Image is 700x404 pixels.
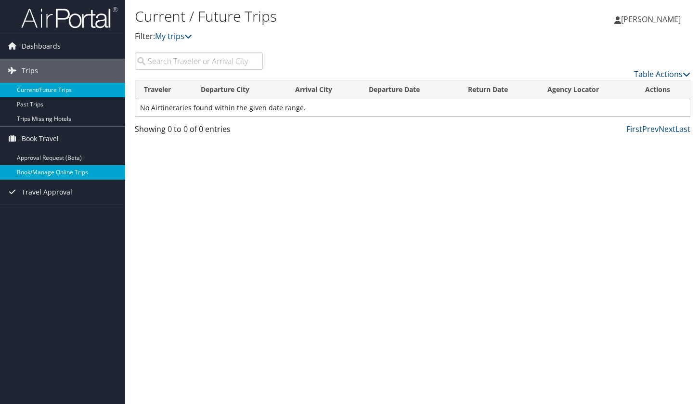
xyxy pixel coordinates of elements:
h1: Current / Future Trips [135,6,505,26]
th: Departure Date: activate to sort column descending [360,80,459,99]
img: airportal-logo.png [21,6,117,29]
p: Filter: [135,30,505,43]
span: Trips [22,59,38,83]
th: Actions [636,80,690,99]
span: Travel Approval [22,180,72,204]
span: Dashboards [22,34,61,58]
th: Traveler: activate to sort column ascending [135,80,192,99]
a: Prev [642,124,659,134]
th: Arrival City: activate to sort column ascending [286,80,360,99]
th: Agency Locator: activate to sort column ascending [539,80,636,99]
a: Last [675,124,690,134]
a: Next [659,124,675,134]
span: Book Travel [22,127,59,151]
a: My trips [155,31,192,41]
input: Search Traveler or Arrival City [135,52,263,70]
a: [PERSON_NAME] [614,5,690,34]
a: First [626,124,642,134]
a: Table Actions [634,69,690,79]
td: No Airtineraries found within the given date range. [135,99,690,117]
div: Showing 0 to 0 of 0 entries [135,123,263,140]
th: Return Date: activate to sort column ascending [459,80,539,99]
span: [PERSON_NAME] [621,14,681,25]
th: Departure City: activate to sort column ascending [192,80,286,99]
